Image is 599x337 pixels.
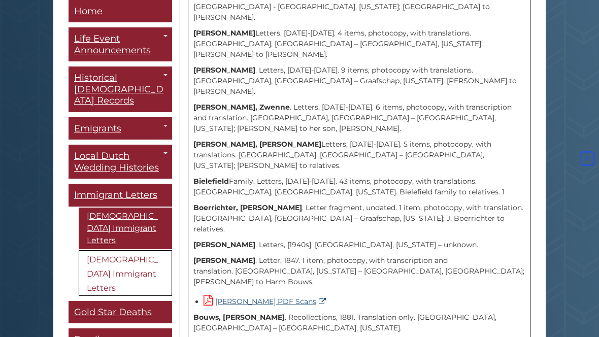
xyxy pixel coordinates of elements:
[193,139,525,171] p: Letters, [DATE]-[DATE]. 5 items, photocopy, with translations. [GEOGRAPHIC_DATA], [GEOGRAPHIC_DAT...
[193,65,525,97] p: . Letters, [DATE]-[DATE]. 9 items, photocopy with translations. [GEOGRAPHIC_DATA], [GEOGRAPHIC_DA...
[74,307,152,318] span: Gold Star Deaths
[79,208,172,249] a: [DEMOGRAPHIC_DATA] Immigrant Letters
[193,65,255,75] strong: [PERSON_NAME]
[69,28,172,62] a: Life Event Announcements
[193,103,290,112] strong: [PERSON_NAME], Zwenne
[578,154,596,163] a: Back to Top
[193,240,525,250] p: . Letters, [1940s]. [GEOGRAPHIC_DATA], [US_STATE] – unknown.
[69,145,172,179] a: Local Dutch Wedding Histories
[74,6,103,17] span: Home
[193,140,321,149] strong: [PERSON_NAME], [PERSON_NAME]
[193,102,525,134] p: . Letters, [DATE]-[DATE]. 6 items, photocopy, with transcription and translation. [GEOGRAPHIC_DAT...
[74,73,163,107] span: Historical [DEMOGRAPHIC_DATA] Records
[193,203,525,234] p: . Letter fragment, undated. 1 item, photocopy, with translation. [GEOGRAPHIC_DATA], [GEOGRAPHIC_D...
[79,250,172,296] a: [DEMOGRAPHIC_DATA] Immigrant Letters
[193,313,285,322] strong: Bouws, [PERSON_NAME]
[69,184,172,207] a: Immigrant Letters
[69,67,172,113] a: Historical [DEMOGRAPHIC_DATA] Records
[193,255,525,287] p: . Letter, 1847. 1 item, photocopy, with transcription and translation. [GEOGRAPHIC_DATA], [US_STA...
[193,240,255,249] strong: [PERSON_NAME]
[74,190,157,201] span: Immigrant Letters
[193,176,525,197] p: Family. Letters, [DATE]-[DATE]. 43 items, photocopy, with translations. [GEOGRAPHIC_DATA], [GEOGR...
[193,203,302,212] strong: Boerrichter, [PERSON_NAME]
[193,312,525,333] p: . Recollections, 1881. Translation only. [GEOGRAPHIC_DATA], [GEOGRAPHIC_DATA] – [GEOGRAPHIC_DATA]...
[69,117,172,140] a: Emigrants
[193,256,255,265] strong: [PERSON_NAME]
[193,28,255,38] strong: [PERSON_NAME]
[193,177,229,186] strong: Bielefield
[74,151,159,174] span: Local Dutch Wedding Histories
[74,123,121,134] span: Emigrants
[204,297,328,306] a: [PERSON_NAME] PDF Scans
[193,28,525,60] p: Letters, [DATE]-[DATE]. 4 items, photocopy, with translations. [GEOGRAPHIC_DATA], [GEOGRAPHIC_DAT...
[74,33,151,56] span: Life Event Announcements
[69,301,172,324] a: Gold Star Deaths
